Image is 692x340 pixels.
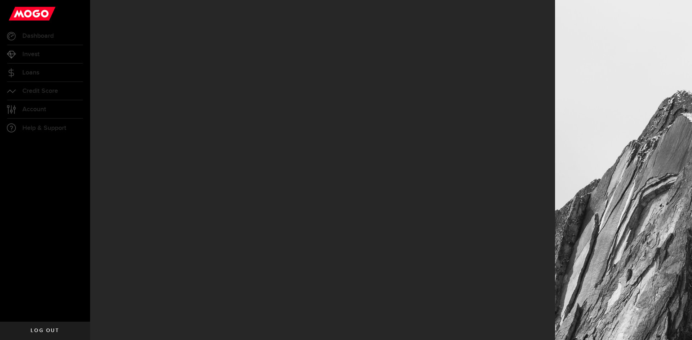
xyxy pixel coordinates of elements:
[22,125,66,131] span: Help & Support
[22,33,54,39] span: Dashboard
[22,51,40,58] span: Invest
[22,69,39,76] span: Loans
[22,106,46,113] span: Account
[22,88,58,94] span: Credit Score
[31,328,59,333] span: Log out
